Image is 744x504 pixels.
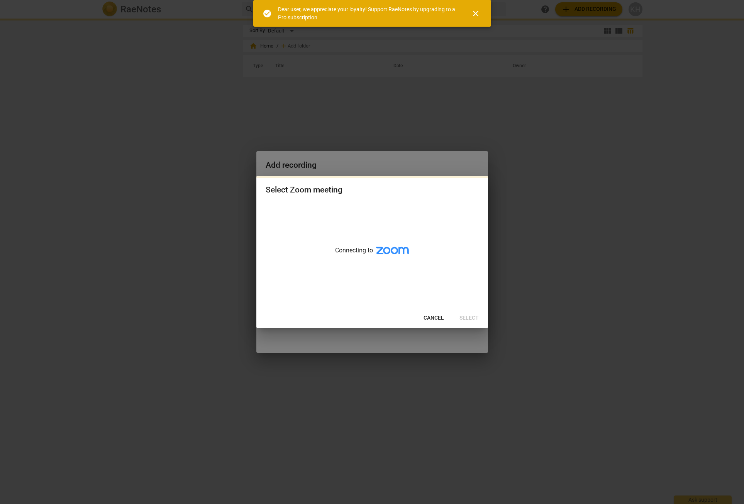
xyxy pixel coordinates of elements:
[471,9,480,18] span: close
[266,185,342,195] div: Select Zoom meeting
[256,202,488,308] div: Connecting to
[263,9,272,18] span: check_circle
[424,314,444,322] span: Cancel
[278,5,457,21] div: Dear user, we appreciate your loyalty! Support RaeNotes by upgrading to a
[417,311,450,325] button: Cancel
[278,14,317,20] a: Pro subscription
[466,4,485,23] button: Close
